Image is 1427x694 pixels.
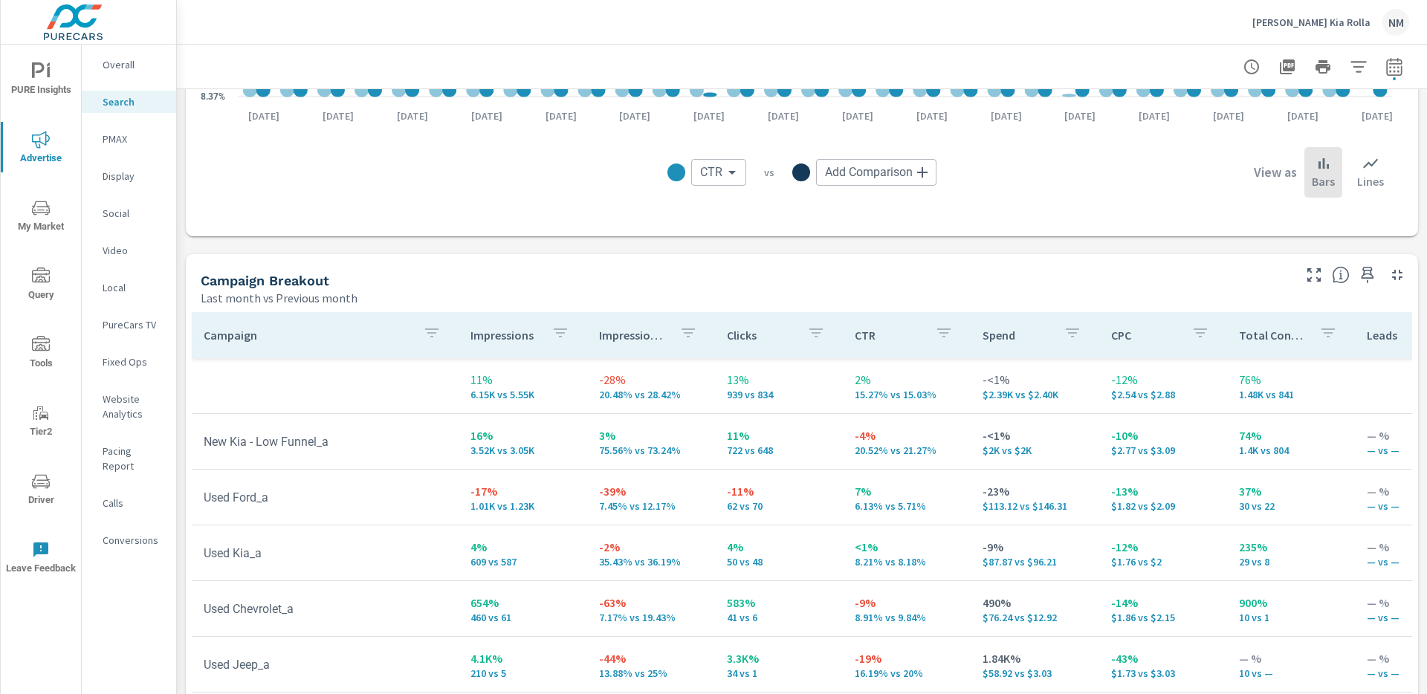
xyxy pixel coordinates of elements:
p: Website Analytics [103,392,164,421]
span: PURE Insights [5,62,77,99]
p: 15.27% vs 15.03% [855,389,959,400]
p: 6.13% vs 5.71% [855,500,959,512]
p: -13% [1111,482,1215,500]
div: NM [1382,9,1409,36]
p: Impressions [470,328,539,343]
p: $2,388.88 vs $2,398.15 [983,389,1087,400]
p: — % [1239,649,1343,667]
button: "Export Report to PDF" [1272,52,1302,82]
p: $1.73 vs $3.03 [1111,667,1215,679]
p: Fixed Ops [103,354,164,369]
p: CTR [855,328,923,343]
p: Lines [1357,172,1384,190]
p: [DATE] [386,108,439,123]
div: Social [82,202,176,224]
div: Overall [82,53,176,76]
p: $1.86 vs $2.15 [1111,612,1215,623]
p: 1.84K% [983,649,1087,667]
p: [PERSON_NAME] Kia Rolla [1252,16,1371,29]
p: -12% [1111,371,1215,389]
p: -63% [599,594,703,612]
p: -23% [983,482,1087,500]
p: Impression Share [599,328,667,343]
p: 7% [855,482,959,500]
p: 41 vs 6 [727,612,831,623]
button: Make Fullscreen [1302,263,1326,287]
h6: View as [1254,165,1297,180]
p: 30 vs 22 [1239,500,1343,512]
button: Minimize Widget [1385,263,1409,287]
p: 939 vs 834 [727,389,831,400]
button: Apply Filters [1344,52,1373,82]
p: 11% [727,427,831,444]
p: 235% [1239,538,1343,556]
p: -10% [1111,427,1215,444]
text: 8.37% [201,91,225,102]
p: 8.21% vs 8.18% [855,556,959,568]
p: 11% [470,371,575,389]
p: 722 vs 648 [727,444,831,456]
span: CTR [700,165,722,180]
p: 2% [855,371,959,389]
p: 4% [727,538,831,556]
p: 35.43% vs 36.19% [599,556,703,568]
p: 10 vs 1 [1239,612,1343,623]
p: $76.24 vs $12.92 [983,612,1087,623]
p: -4% [855,427,959,444]
p: Overall [103,57,164,72]
p: 210 vs 5 [470,667,575,679]
p: 16.19% vs 20% [855,667,959,679]
p: -<1% [983,427,1087,444]
p: [DATE] [1351,108,1403,123]
div: Display [82,165,176,187]
p: 29 vs 8 [1239,556,1343,568]
p: -14% [1111,594,1215,612]
p: -9% [983,538,1087,556]
div: Local [82,276,176,299]
p: $2.77 vs $3.09 [1111,444,1215,456]
span: My Market [5,199,77,236]
p: Bars [1312,172,1335,190]
td: Used Kia_a [192,534,459,572]
p: 75.56% vs 73.24% [599,444,703,456]
p: vs [746,166,792,179]
p: 900% [1239,594,1343,612]
p: -11% [727,482,831,500]
p: Search [103,94,164,109]
p: 654% [470,594,575,612]
p: $1.76 vs $2 [1111,556,1215,568]
div: Calls [82,492,176,514]
p: -17% [470,482,575,500]
p: 1,011 vs 1,225 [470,500,575,512]
p: [DATE] [1128,108,1180,123]
p: [DATE] [1203,108,1255,123]
p: Spend [983,328,1051,343]
p: 13% [727,371,831,389]
p: 4% [470,538,575,556]
p: Local [103,280,164,295]
span: Tier2 [5,404,77,441]
p: 13.88% vs 25% [599,667,703,679]
span: This is a summary of Search performance results by campaign. Each column can be sorted. [1332,266,1350,284]
p: Conversions [103,533,164,548]
span: Add Comparison [825,165,913,180]
p: Pacing Report [103,444,164,473]
p: 490% [983,594,1087,612]
p: 10 vs — [1239,667,1343,679]
p: 16% [470,427,575,444]
td: New Kia - Low Funnel_a [192,423,459,461]
p: -<1% [983,371,1087,389]
div: PureCars TV [82,314,176,336]
p: PureCars TV [103,317,164,332]
p: 1,481 vs 841 [1239,389,1343,400]
div: nav menu [1,45,81,591]
p: $87.87 vs $96.21 [983,556,1087,568]
p: [DATE] [461,108,513,123]
p: 6,148 vs 5,548 [470,389,575,400]
p: Video [103,243,164,258]
p: 7.17% vs 19.43% [599,612,703,623]
p: -44% [599,649,703,667]
p: Social [103,206,164,221]
p: 583% [727,594,831,612]
p: [DATE] [1054,108,1106,123]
